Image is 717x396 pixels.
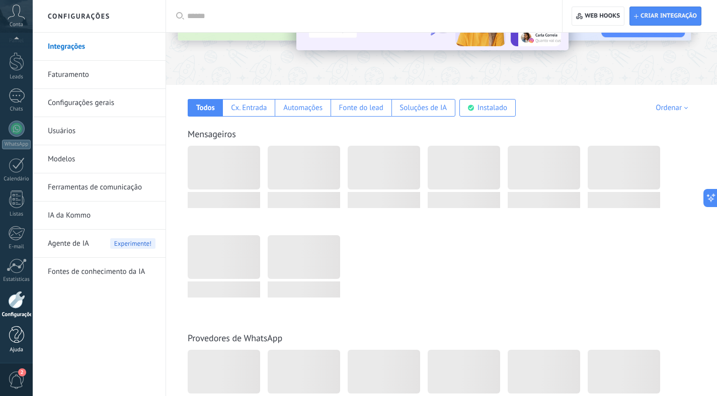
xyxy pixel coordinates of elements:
span: Conta [10,22,23,28]
li: Integrações [33,33,166,61]
span: Experimente! [110,238,155,249]
span: Web hooks [585,12,620,20]
li: Usuários [33,117,166,145]
span: Criar integração [641,12,697,20]
a: Integrações [48,33,155,61]
div: Chats [2,106,31,113]
li: Fontes de conhecimento da IA [33,258,166,285]
div: Instalado [477,103,507,113]
li: Ferramentas de comunicação [33,173,166,202]
div: WhatsApp [2,140,31,149]
button: Web hooks [572,7,624,26]
li: IA da Kommo [33,202,166,230]
div: Estatísticas [2,276,31,283]
a: Agente de IAExperimente! [48,230,155,258]
span: Agente de IA [48,230,89,258]
div: Calendário [2,176,31,182]
div: Automações [283,103,323,113]
div: Fonte do lead [339,103,383,113]
a: Configurações gerais [48,89,155,117]
li: Agente de IA [33,230,166,258]
div: E-mail [2,244,31,250]
a: Provedores de WhatsApp [188,332,282,344]
span: 2 [18,368,26,376]
li: Faturamento [33,61,166,89]
div: Leads [2,74,31,80]
div: Configurações [2,312,31,318]
div: Todos [196,103,215,113]
a: Mensageiros [188,128,236,140]
div: Cx. Entrada [231,103,267,113]
button: Criar integração [629,7,701,26]
div: Listas [2,211,31,218]
div: Ordenar [656,103,691,113]
li: Configurações gerais [33,89,166,117]
a: Usuários [48,117,155,145]
div: Soluções de IA [400,103,447,113]
li: Modelos [33,145,166,173]
a: Faturamento [48,61,155,89]
a: Fontes de conhecimento da IA [48,258,155,286]
a: Modelos [48,145,155,173]
a: Ferramentas de comunicação [48,173,155,202]
div: Ajuda [2,347,31,353]
a: IA da Kommo [48,202,155,230]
